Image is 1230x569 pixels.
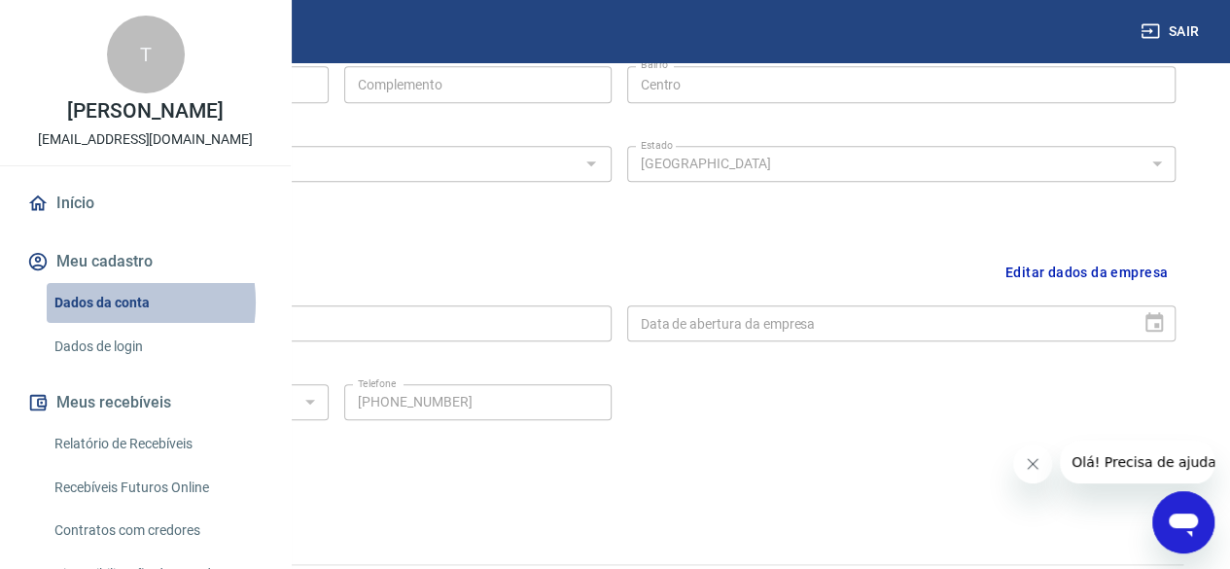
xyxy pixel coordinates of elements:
a: Contratos com credores [47,511,267,551]
a: Início [23,182,267,225]
iframe: Fechar mensagem [1013,445,1052,483]
a: Dados de login [47,327,267,367]
button: Sair [1137,14,1207,50]
input: Digite aqui algumas palavras para buscar a cidade [68,152,574,176]
p: [EMAIL_ADDRESS][DOMAIN_NAME] [38,129,253,150]
a: Relatório de Recebíveis [47,424,267,464]
button: Meus recebíveis [23,381,267,424]
iframe: Botão para abrir a janela de mensagens [1152,491,1214,553]
div: T [107,16,185,93]
input: DD/MM/YYYY [627,305,1128,341]
label: Bairro [641,57,668,72]
iframe: Mensagem da empresa [1060,441,1214,483]
a: Recebíveis Futuros Online [47,468,267,508]
label: Telefone [358,375,396,390]
p: [PERSON_NAME] [67,101,223,122]
a: Dados da conta [47,283,267,323]
button: Meu cadastro [23,240,267,283]
label: Estado [641,137,673,152]
span: Olá! Precisa de ajuda? [12,14,163,29]
button: Editar dados da empresa [998,248,1176,298]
